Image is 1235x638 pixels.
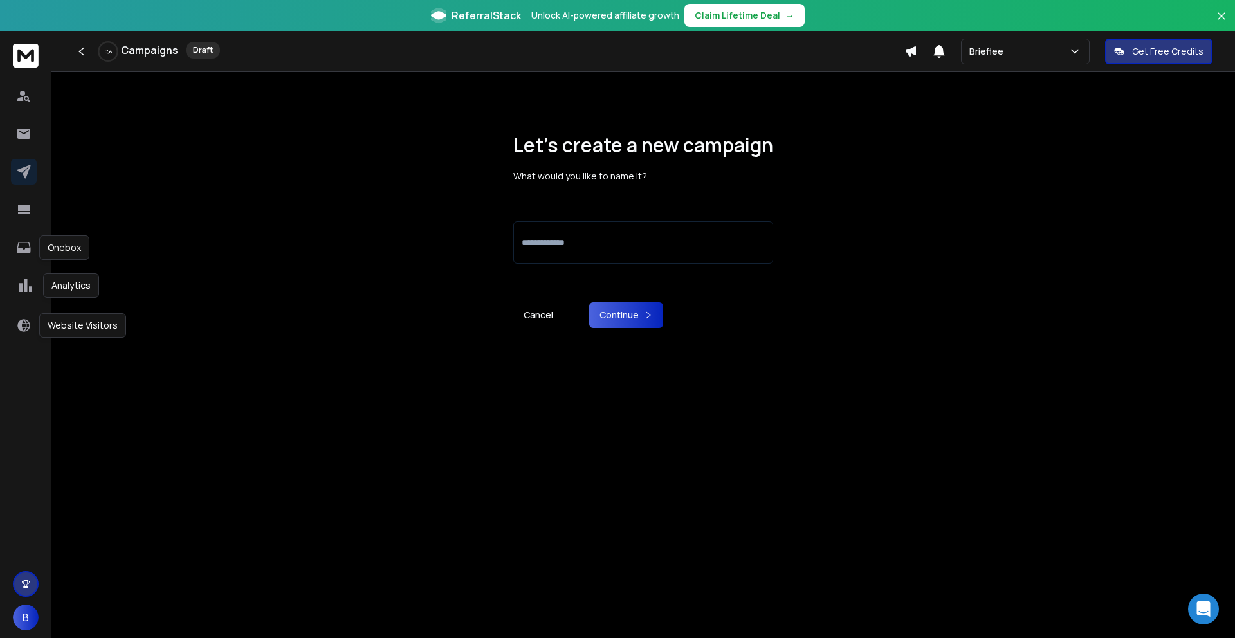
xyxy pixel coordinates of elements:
div: Onebox [39,235,89,260]
a: Cancel [513,302,563,328]
span: ReferralStack [452,8,521,23]
button: Claim Lifetime Deal→ [684,4,805,27]
p: 0 % [105,48,112,55]
button: B [13,605,39,630]
h1: Campaigns [121,42,178,58]
button: Continue [589,302,663,328]
p: Unlock AI-powered affiliate growth [531,9,679,22]
div: Website Visitors [39,313,126,338]
button: Get Free Credits [1105,39,1212,64]
div: Analytics [43,273,99,298]
div: Draft [186,42,220,59]
button: Close banner [1213,8,1230,39]
p: What would you like to name it? [513,170,773,183]
h1: Let’s create a new campaign [513,134,773,157]
p: Get Free Credits [1132,45,1203,58]
div: Open Intercom Messenger [1188,594,1219,624]
p: Brieflee [969,45,1009,58]
span: → [785,9,794,22]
